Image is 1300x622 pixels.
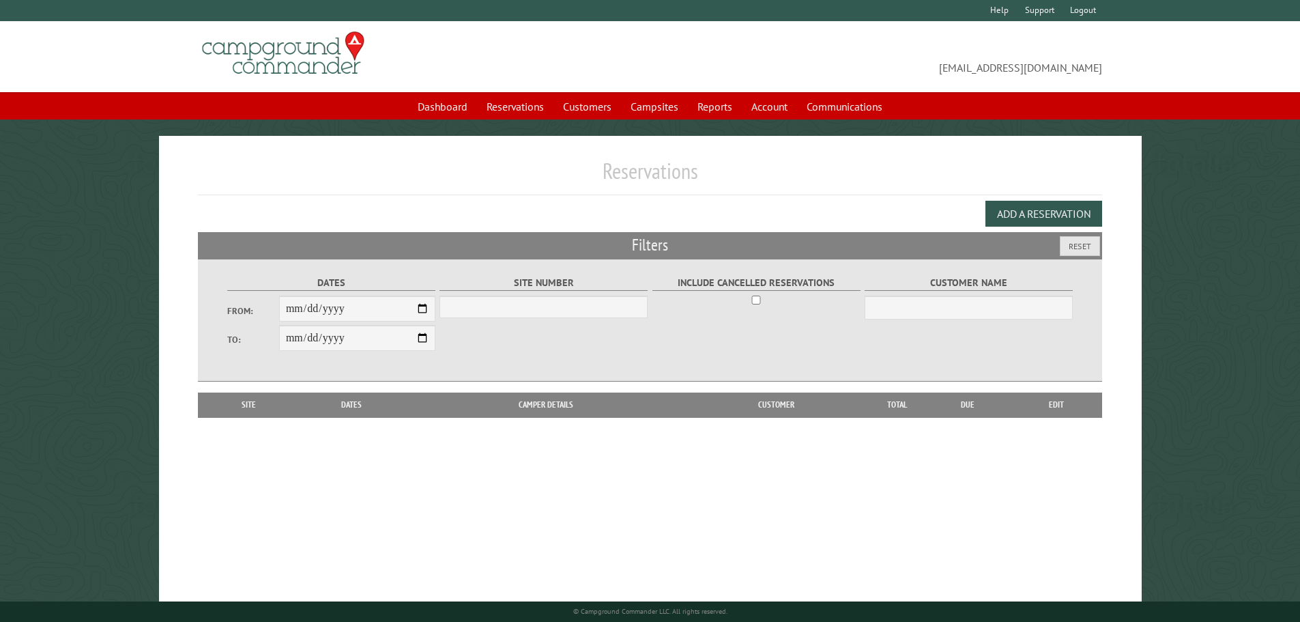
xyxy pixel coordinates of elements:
[227,333,279,346] label: To:
[198,232,1103,258] h2: Filters
[198,158,1103,195] h1: Reservations
[870,393,925,417] th: Total
[227,305,279,317] label: From:
[743,94,796,119] a: Account
[478,94,552,119] a: Reservations
[798,94,891,119] a: Communications
[1011,393,1103,417] th: Edit
[652,275,861,291] label: Include Cancelled Reservations
[293,393,410,417] th: Dates
[573,607,727,616] small: © Campground Commander LLC. All rights reserved.
[925,393,1011,417] th: Due
[650,38,1103,76] span: [EMAIL_ADDRESS][DOMAIN_NAME]
[555,94,620,119] a: Customers
[689,94,740,119] a: Reports
[205,393,293,417] th: Site
[1060,236,1100,256] button: Reset
[227,275,435,291] label: Dates
[865,275,1073,291] label: Customer Name
[409,94,476,119] a: Dashboard
[439,275,648,291] label: Site Number
[985,201,1102,227] button: Add a Reservation
[410,393,682,417] th: Camper Details
[198,27,369,80] img: Campground Commander
[622,94,687,119] a: Campsites
[682,393,870,417] th: Customer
